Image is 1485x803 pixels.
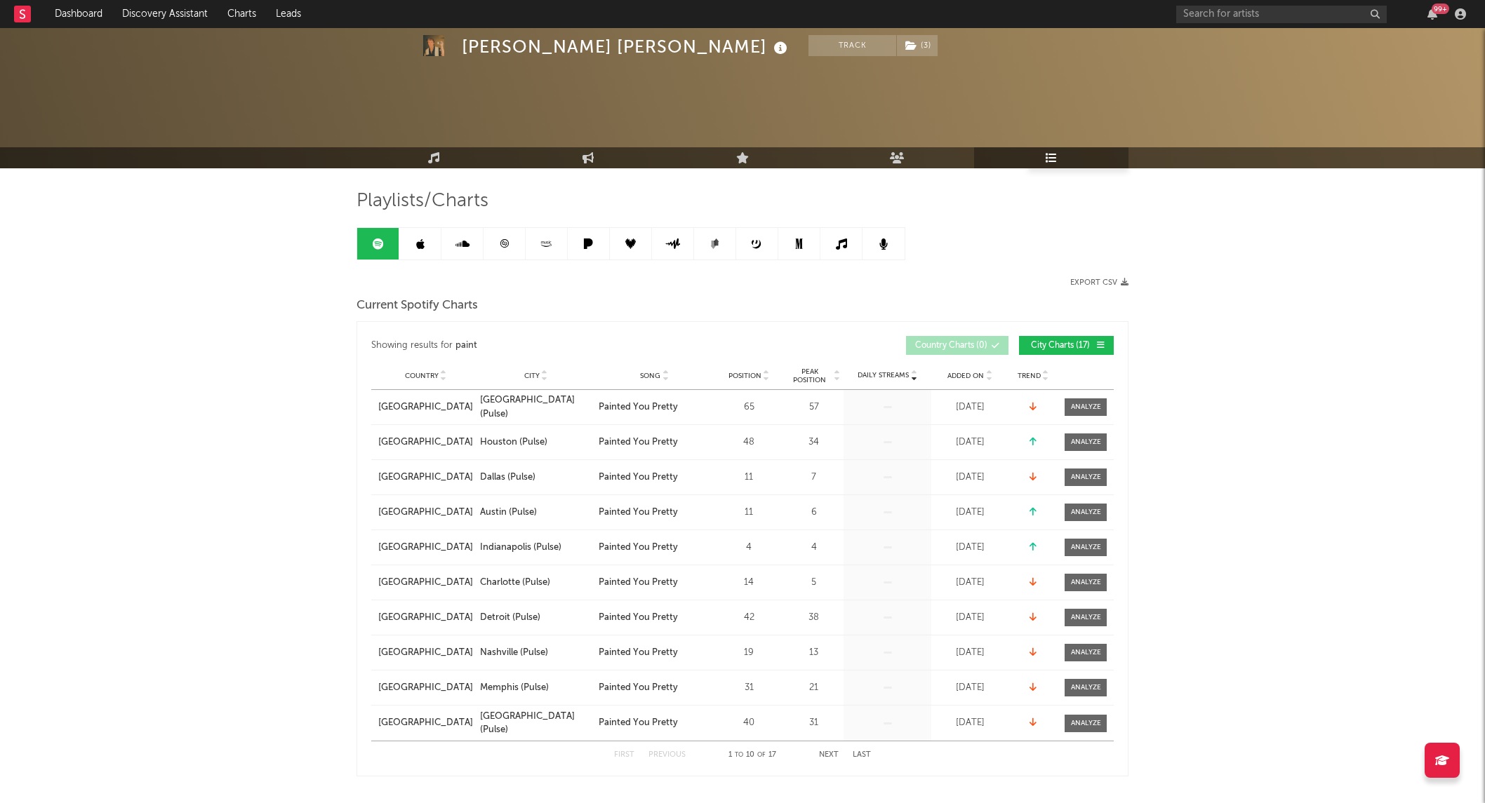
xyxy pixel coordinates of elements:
div: Indianapolis (Pulse) [480,541,561,555]
div: Memphis (Pulse) [480,681,549,695]
div: 13 [787,646,840,660]
button: Last [853,751,871,759]
a: [GEOGRAPHIC_DATA] [378,400,473,414]
div: 31 [787,716,840,730]
a: Houston (Pulse) [480,436,592,450]
div: [DATE] [935,611,1005,625]
div: [DATE] [935,506,1005,520]
div: [GEOGRAPHIC_DATA] [378,506,473,520]
a: [GEOGRAPHIC_DATA] [378,716,473,730]
span: Country Charts ( 0 ) [915,342,987,350]
a: [GEOGRAPHIC_DATA] [378,576,473,590]
a: Charlotte (Pulse) [480,576,592,590]
span: Trend [1018,372,1041,380]
div: 19 [717,646,780,660]
div: Painted You Pretty [599,436,678,450]
a: Memphis (Pulse) [480,681,592,695]
div: 57 [787,400,840,414]
div: Painted You Pretty [599,400,678,414]
div: [GEOGRAPHIC_DATA] (Pulse) [480,393,592,421]
div: Painted You Pretty [599,541,678,555]
div: [PERSON_NAME] [PERSON_NAME] [462,35,791,58]
button: Next [819,751,839,759]
span: Position [728,372,761,380]
button: (3) [897,35,938,56]
a: [GEOGRAPHIC_DATA] [378,681,473,695]
div: Dallas (Pulse) [480,471,535,485]
div: 21 [787,681,840,695]
span: Peak Position [787,367,832,384]
div: 40 [717,716,780,730]
button: City Charts(17) [1019,336,1114,355]
div: 7 [787,471,840,485]
div: 34 [787,436,840,450]
div: 4 [717,541,780,555]
a: Painted You Pretty [599,611,710,625]
a: Painted You Pretty [599,576,710,590]
span: Playlists/Charts [357,193,488,210]
a: Painted You Pretty [599,646,710,660]
div: 11 [717,471,780,485]
div: Nashville (Pulse) [480,646,548,660]
a: [GEOGRAPHIC_DATA] [378,646,473,660]
div: Painted You Pretty [599,681,678,695]
a: [GEOGRAPHIC_DATA] [378,471,473,485]
button: First [614,751,634,759]
button: Country Charts(0) [906,336,1008,355]
div: 99 + [1432,4,1449,14]
div: 31 [717,681,780,695]
button: Previous [648,751,686,759]
span: Current Spotify Charts [357,297,478,314]
div: Painted You Pretty [599,611,678,625]
a: Austin (Pulse) [480,506,592,520]
div: 1 10 17 [714,747,791,764]
div: 42 [717,611,780,625]
div: 14 [717,576,780,590]
div: Painted You Pretty [599,646,678,660]
div: 11 [717,506,780,520]
a: Dallas (Pulse) [480,471,592,485]
div: [DATE] [935,646,1005,660]
div: Charlotte (Pulse) [480,576,550,590]
button: Export CSV [1070,278,1128,287]
span: City [524,372,540,380]
div: [DATE] [935,576,1005,590]
div: 48 [717,436,780,450]
div: paint [455,337,477,354]
a: Painted You Pretty [599,471,710,485]
a: [GEOGRAPHIC_DATA] [378,436,473,450]
a: Painted You Pretty [599,506,710,520]
div: 5 [787,576,840,590]
button: 99+ [1427,8,1437,20]
div: Painted You Pretty [599,716,678,730]
a: [GEOGRAPHIC_DATA] [378,541,473,555]
div: [DATE] [935,716,1005,730]
span: of [757,752,766,758]
span: Country [405,372,439,380]
div: [DATE] [935,541,1005,555]
a: Indianapolis (Pulse) [480,541,592,555]
span: Added On [947,372,984,380]
div: 38 [787,611,840,625]
span: Daily Streams [858,370,909,381]
div: [DATE] [935,471,1005,485]
div: 65 [717,400,780,414]
div: 4 [787,541,840,555]
button: Track [808,35,896,56]
div: Painted You Pretty [599,576,678,590]
a: Painted You Pretty [599,541,710,555]
div: 6 [787,506,840,520]
div: [DATE] [935,436,1005,450]
a: [GEOGRAPHIC_DATA] [378,611,473,625]
div: Showing results for [371,336,742,355]
div: Detroit (Pulse) [480,611,540,625]
div: Houston (Pulse) [480,436,547,450]
a: Detroit (Pulse) [480,611,592,625]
